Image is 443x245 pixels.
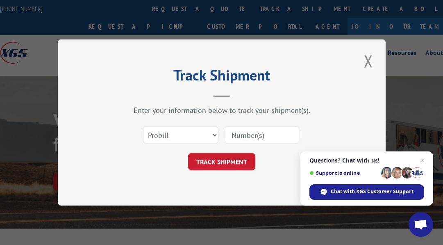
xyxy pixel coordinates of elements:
a: Open chat [409,212,433,237]
span: Questions? Chat with us! [309,157,424,164]
button: Close modal [361,50,375,72]
input: Number(s) [225,126,300,144]
h2: Track Shipment [99,69,345,85]
span: Chat with XGS Customer Support [309,184,424,200]
div: Enter your information below to track your shipment(s). [99,105,345,115]
span: Chat with XGS Customer Support [331,188,413,195]
button: TRACK SHIPMENT [188,153,255,170]
span: Support is online [309,170,378,176]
